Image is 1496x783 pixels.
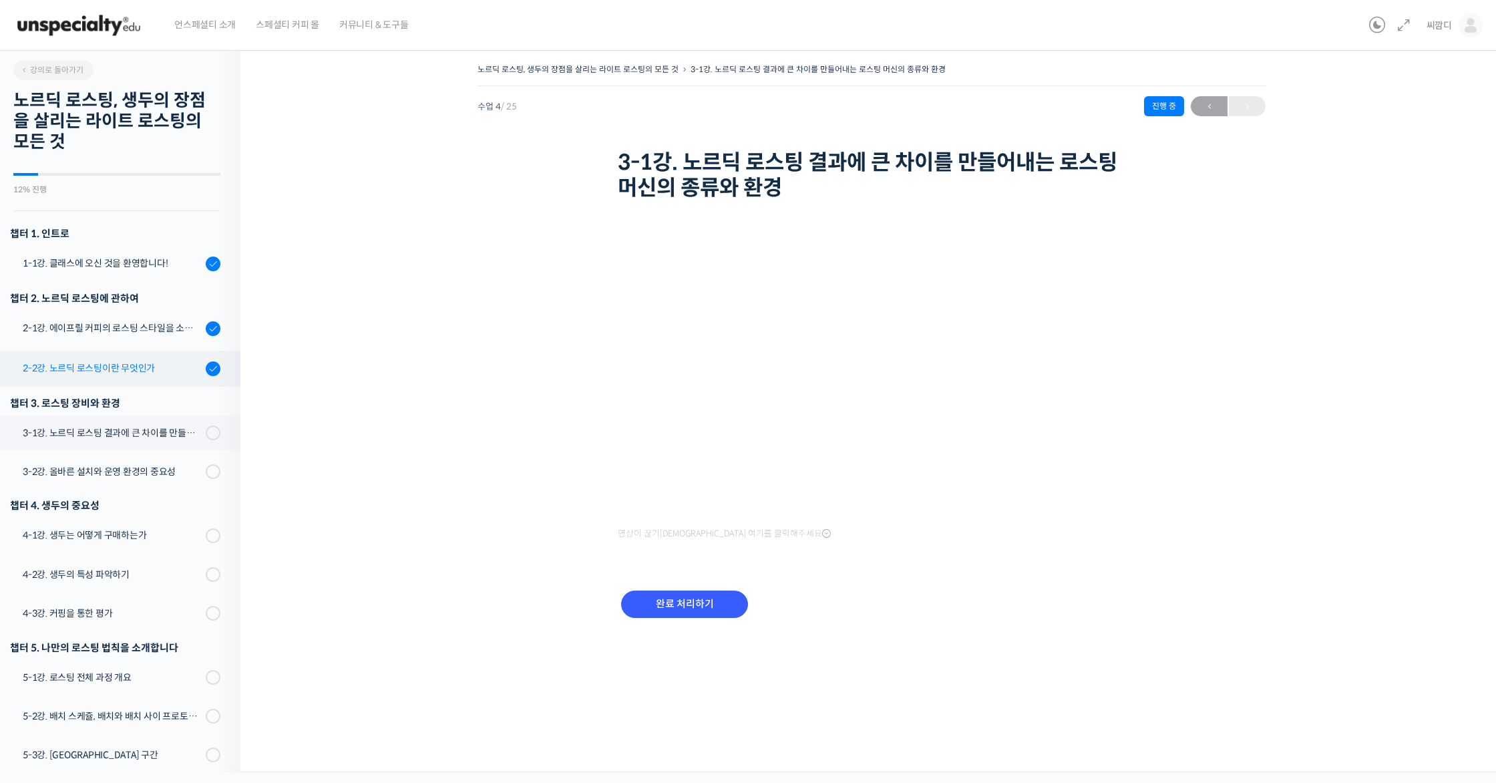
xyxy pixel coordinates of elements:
[478,102,517,111] span: 수업 4
[88,424,172,457] a: 대화
[10,394,220,412] div: 챕터 3. 로스팅 장비와 환경
[618,150,1125,201] h1: 3-1강. 노르딕 로스팅 결과에 큰 차이를 만들어내는 로스팅 머신의 종류와 환경
[20,65,83,75] span: 강의로 돌아가기
[1191,98,1228,116] span: ←
[23,426,202,440] div: 3-1강. 노르딕 로스팅 결과에 큰 차이를 만들어내는 로스팅 머신의 종류와 환경
[23,256,202,271] div: 1-1강. 클래스에 오신 것을 환영합니다!
[122,444,138,455] span: 대화
[23,321,202,335] div: 2-1강. 에이프릴 커피의 로스팅 스타일을 소개합니다
[1144,96,1184,116] div: 진행 중
[501,101,517,112] span: / 25
[4,424,88,457] a: 홈
[23,528,202,542] div: 4-1강. 생두는 어떻게 구매하는가
[42,444,50,454] span: 홈
[10,289,220,307] div: 챕터 2. 노르딕 로스팅에 관하여
[23,748,202,762] div: 5-3강. [GEOGRAPHIC_DATA] 구간
[478,64,679,74] a: 노르딕 로스팅, 생두의 장점을 살리는 라이트 로스팅의 모든 것
[23,361,202,375] div: 2-2강. 노르딕 로스팅이란 무엇인가
[23,709,202,724] div: 5-2강. 배치 스케쥴, 배치와 배치 사이 프로토콜 & 투입 온도
[1427,19,1452,31] span: 씨깜디
[618,528,831,539] span: 영상이 끊기[DEMOGRAPHIC_DATA] 여기를 클릭해주세요
[1191,96,1228,116] a: ←이전
[13,186,220,194] div: 12% 진행
[23,464,202,479] div: 3-2강. 올바른 설치와 운영 환경의 중요성
[691,64,946,74] a: 3-1강. 노르딕 로스팅 결과에 큰 차이를 만들어내는 로스팅 머신의 종류와 환경
[10,224,220,243] h3: 챕터 1. 인트로
[621,591,748,618] input: 완료 처리하기
[172,424,256,457] a: 설정
[13,60,93,80] a: 강의로 돌아가기
[23,670,202,685] div: 5-1강. 로스팅 전체 과정 개요
[10,639,220,657] div: 챕터 5. 나만의 로스팅 법칙을 소개합니다
[10,496,220,514] div: 챕터 4. 생두의 중요성
[13,90,220,153] h2: 노르딕 로스팅, 생두의 장점을 살리는 라이트 로스팅의 모든 것
[23,606,202,621] div: 4-3강. 커핑을 통한 평가
[206,444,222,454] span: 설정
[23,567,202,582] div: 4-2강. 생두의 특성 파악하기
